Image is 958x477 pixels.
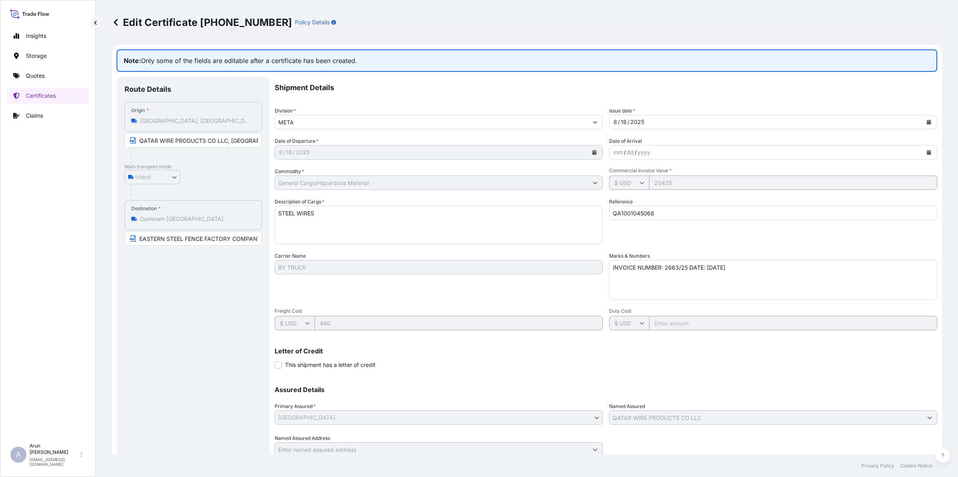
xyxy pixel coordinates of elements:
div: / [627,117,629,127]
a: Privacy Policy [861,463,894,469]
a: Certificates [7,88,89,104]
input: Enter amount [649,175,937,190]
button: Select transport [125,170,180,184]
p: Route Details [125,85,171,94]
button: Calendar [588,146,601,159]
input: Enter amount [315,316,603,330]
p: Shipment Details [275,77,937,99]
textarea: INVOICE NUMBER: 2663/25 DATE: [DATE] [609,260,937,300]
a: Storage [7,48,89,64]
a: Claims [7,108,89,124]
input: Type to search commodity [275,175,588,190]
label: Commodity [275,168,304,175]
p: Letter of Credit [275,348,937,354]
button: [GEOGRAPHIC_DATA] [275,410,603,425]
button: Show suggestions [588,175,602,190]
div: month, [613,148,624,157]
p: Main transport mode [125,164,262,170]
div: / [635,148,637,157]
div: / [624,148,626,157]
span: This shipment has a letter of credit [285,361,376,369]
a: Insights [7,28,89,44]
label: Reference [609,198,633,206]
span: Inland [135,173,151,181]
label: Marks & Numbers [609,252,650,260]
p: Arun [PERSON_NAME] [30,443,79,455]
button: Show suggestions [922,410,937,425]
span: Commercial Invoice Value [609,168,937,174]
div: / [618,117,620,127]
label: Named Assured [609,402,645,410]
div: Origin [131,107,149,114]
input: Destination [140,215,252,223]
button: Calendar [922,146,935,159]
input: Enter name [275,260,603,274]
p: Storage [26,52,47,60]
p: [EMAIL_ADDRESS][DOMAIN_NAME] [30,457,79,467]
div: year, [629,117,645,127]
button: Show suggestions [588,115,602,129]
div: day, [626,148,635,157]
input: Named Assured Address [275,442,588,457]
div: day, [285,148,293,157]
input: Enter amount [649,316,937,330]
div: Destination [131,205,161,212]
div: / [283,148,285,157]
p: Only some of the fields are editable after a certificate has been created. [117,49,937,72]
label: Named Assured Address [275,434,330,442]
span: Duty Cost [609,308,937,314]
p: Edit Certificate [PHONE_NUMBER] [112,16,292,29]
span: Date of Arrival [609,137,642,145]
p: Certificates [26,92,56,100]
input: Text to appear on certificate [125,133,262,148]
label: Description of Cargo [275,198,325,206]
div: month, [613,117,618,127]
strong: Note: [124,57,141,65]
button: Calendar [922,116,935,128]
textarea: STEEL WIRES [275,206,603,244]
span: Primary Assured [275,402,316,410]
div: year, [637,148,651,157]
input: Enter booking reference [609,206,937,220]
a: Quotes [7,68,89,84]
p: Claims [26,112,43,120]
p: Insights [26,32,46,40]
span: Issue date [609,107,635,115]
span: [GEOGRAPHIC_DATA] [278,414,335,422]
input: Text to appear on certificate [125,231,262,246]
input: Type to search division [275,115,588,129]
button: Show suggestions [588,442,602,457]
div: day, [620,117,627,127]
input: Origin [140,117,252,125]
p: Assured Details [275,386,937,393]
label: Division [275,107,296,115]
a: Cookie Notice [901,463,932,469]
span: Freight Cost [275,308,603,314]
input: Assured Name [610,410,922,425]
p: Quotes [26,72,45,80]
div: month, [278,148,283,157]
span: A [16,451,21,459]
div: year, [295,148,311,157]
label: Carrier Name [275,252,306,260]
div: / [293,148,295,157]
span: Date of Departure [275,137,319,145]
p: Policy Details [295,18,330,26]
